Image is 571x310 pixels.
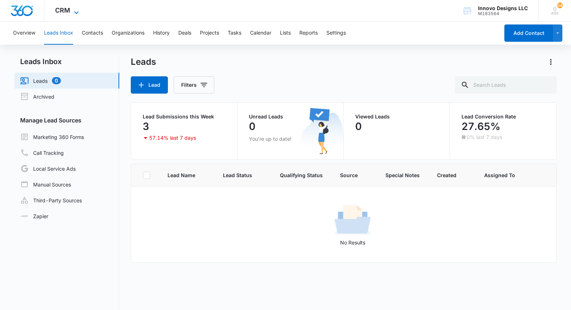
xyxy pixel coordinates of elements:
span: Special Notes [385,171,420,179]
button: History [153,22,170,45]
a: Leads0 [20,76,61,85]
button: Calendar [250,22,271,45]
span: Qualifying Status [280,171,323,179]
button: Organizations [112,22,144,45]
span: 54 [557,3,563,8]
p: You’re up to date! [249,135,332,143]
span: Assigned To [484,171,515,179]
button: Lead [131,76,168,94]
h1: Leads [131,57,156,67]
div: account id [478,11,528,16]
span: Lead Name [168,171,195,179]
p: 0% last 7 days [467,135,502,140]
h2: Leads Inbox [14,56,119,67]
button: Settings [326,22,346,45]
span: CRM [55,6,70,14]
p: Unread Leads [249,114,332,119]
div: notifications count [557,3,563,8]
p: Lead Conversion Rate [461,114,545,119]
img: No Results [335,203,371,239]
button: Reports [299,22,318,45]
p: Viewed Leads [355,114,438,119]
p: 27.65% [461,121,500,132]
span: Source [340,171,358,179]
a: Archived [20,92,54,101]
a: Local Service Ads [20,164,76,173]
h3: Manage Lead Sources [14,116,119,125]
button: Overview [13,22,35,45]
p: 0 [249,121,255,132]
button: Contacts [82,22,103,45]
span: Created [437,171,456,179]
a: Zapier [20,212,48,220]
button: Leads Inbox [44,22,73,45]
button: Deals [178,22,191,45]
p: Lead Submissions this Week [143,114,226,119]
a: Call Tracking [20,148,64,157]
a: Marketing 360 Forms [20,132,84,141]
button: Add Contact [504,24,553,42]
p: 3 [143,121,149,132]
span: Lead Status [223,171,252,179]
div: account name [478,5,528,11]
button: Projects [200,22,219,45]
p: 57.14% last 7 days [149,135,196,140]
input: Search Leads [455,76,557,94]
button: Actions [545,56,557,68]
button: Tasks [228,22,241,45]
button: Filters [174,76,214,94]
a: Third-Party Sources [20,196,82,205]
button: Lists [280,22,291,45]
p: 0 [355,121,362,132]
a: Manual Sources [20,180,71,189]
